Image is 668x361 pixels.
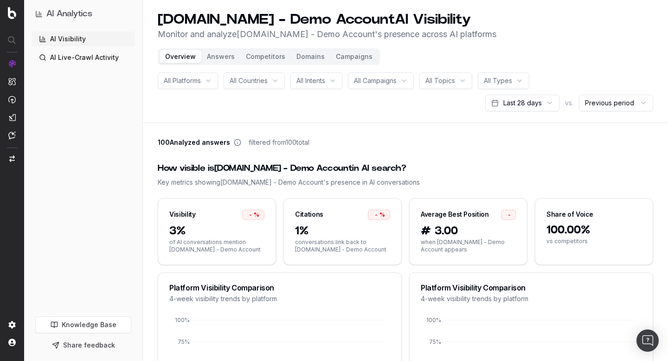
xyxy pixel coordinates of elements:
div: 4-week visibility trends by platform [169,294,390,303]
tspan: 100% [175,316,190,323]
span: when [DOMAIN_NAME] - Demo Account appears [421,239,516,253]
span: filtered from 100 total [249,138,309,147]
div: Visibility [169,210,196,219]
span: All Countries [230,76,268,85]
div: 4-week visibility trends by platform [421,294,642,303]
span: 3% [169,224,264,239]
span: vs. [565,98,573,108]
div: How visible is [DOMAIN_NAME] - Demo Account in AI search? [158,162,653,175]
img: Botify logo [8,7,16,19]
span: of AI conversations mention [DOMAIN_NAME] - Demo Account [169,239,264,253]
span: 100.00% [546,223,642,238]
div: Citations [295,210,323,219]
div: Platform Visibility Comparison [421,284,642,291]
img: My account [8,339,16,346]
span: All Topics [425,76,455,85]
span: vs competitors [546,238,642,245]
h1: AI Analytics [46,7,92,20]
a: AI Live-Crawl Activity [32,50,135,65]
span: % [254,211,259,219]
span: # 3.00 [421,224,516,239]
h1: [DOMAIN_NAME] - Demo Account AI Visibility [158,11,496,28]
img: Setting [8,321,16,329]
div: Platform Visibility Comparison [169,284,390,291]
img: Assist [8,131,16,139]
button: Answers [201,50,240,63]
img: Intelligence [8,77,16,85]
span: All Campaigns [354,76,397,85]
span: % [379,211,385,219]
span: 100 Analyzed answers [158,138,230,147]
p: Monitor and analyze [DOMAIN_NAME] - Demo Account 's presence across AI platforms [158,28,496,41]
span: All Intents [296,76,325,85]
a: AI Visibility [32,32,135,46]
div: Key metrics showing [DOMAIN_NAME] - Demo Account 's presence in AI conversations [158,178,653,187]
div: Open Intercom Messenger [636,329,659,352]
span: conversations link back to [DOMAIN_NAME] - Demo Account [295,239,390,253]
tspan: 75% [178,338,190,345]
span: 1% [295,224,390,239]
div: - [368,210,390,220]
img: Switch project [9,155,15,162]
tspan: 100% [426,316,441,323]
button: Overview [160,50,201,63]
button: AI Analytics [35,7,131,20]
img: Studio [8,114,16,121]
button: Domains [291,50,330,63]
button: Campaigns [330,50,378,63]
a: Knowledge Base [35,316,131,333]
div: Average Best Position [421,210,489,219]
div: Share of Voice [546,210,593,219]
button: Competitors [240,50,291,63]
button: Share feedback [35,337,131,354]
tspan: 75% [429,338,441,345]
span: All Platforms [164,76,201,85]
div: - [501,210,516,220]
img: Analytics [8,60,16,67]
img: Activation [8,96,16,103]
div: - [242,210,264,220]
